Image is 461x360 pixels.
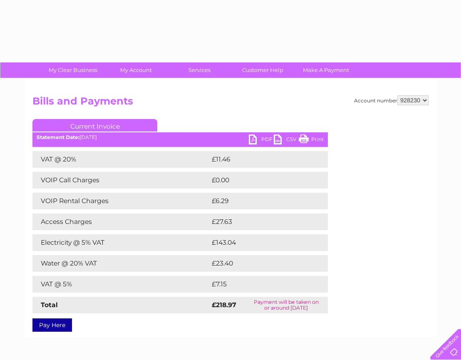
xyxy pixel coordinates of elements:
[244,297,328,313] td: Payment will be taken on or around [DATE]
[210,214,311,230] td: £27.63
[210,255,311,272] td: £23.40
[32,172,210,189] td: VOIP Call Charges
[212,301,236,309] strong: £218.97
[249,134,274,146] a: PDF
[210,276,307,293] td: £7.15
[32,318,72,332] a: Pay Here
[37,134,79,140] b: Statement Date:
[299,134,324,146] a: Print
[210,151,310,168] td: £11.46
[292,62,360,78] a: Make A Payment
[32,276,210,293] td: VAT @ 5%
[39,62,107,78] a: My Clear Business
[354,95,429,105] div: Account number
[32,134,328,140] div: [DATE]
[32,234,210,251] td: Electricity @ 5% VAT
[32,95,429,111] h2: Bills and Payments
[210,234,313,251] td: £143.04
[32,151,210,168] td: VAT @ 20%
[210,172,309,189] td: £0.00
[165,62,234,78] a: Services
[274,134,299,146] a: CSV
[102,62,171,78] a: My Account
[32,193,210,209] td: VOIP Rental Charges
[32,255,210,272] td: Water @ 20% VAT
[228,62,297,78] a: Customer Help
[210,193,308,209] td: £6.29
[41,301,58,309] strong: Total
[32,214,210,230] td: Access Charges
[32,119,157,132] a: Current Invoice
